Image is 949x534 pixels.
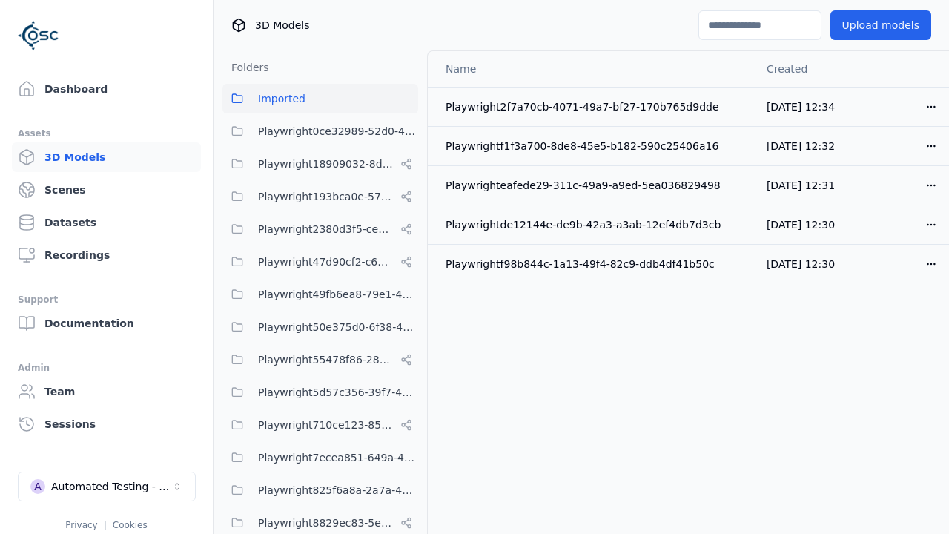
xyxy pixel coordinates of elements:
button: Playwright7ecea851-649a-419a-985e-fcff41a98b20 [222,443,418,472]
span: Playwright18909032-8d07-45c5-9c81-9eec75d0b16b [258,155,394,173]
span: Playwright193bca0e-57fa-418d-8ea9-45122e711dc7 [258,188,394,205]
div: Assets [18,125,195,142]
button: Playwright18909032-8d07-45c5-9c81-9eec75d0b16b [222,149,418,179]
span: Playwright5d57c356-39f7-47ed-9ab9-d0409ac6cddc [258,383,418,401]
div: Automated Testing - Playwright [51,479,171,494]
a: Sessions [12,409,201,439]
button: Playwright47d90cf2-c635-4353-ba3b-5d4538945666 [222,247,418,277]
a: Datasets [12,208,201,237]
th: Created [755,51,853,87]
img: Logo [18,15,59,56]
button: Playwright0ce32989-52d0-45cf-b5b9-59d5033d313a [222,116,418,146]
span: Playwright49fb6ea8-79e1-43cd-b111-bfc08153f945 [258,286,418,303]
span: [DATE] 12:32 [767,140,835,152]
button: Playwright50e375d0-6f38-48a7-96e0-b0dcfa24b72f [222,312,418,342]
div: Playwrightf1f3a700-8de8-45e5-b182-590c25406a16 [446,139,743,154]
span: [DATE] 12:30 [767,258,835,270]
button: Playwright710ce123-85fd-4f8c-9759-23c3308d8830 [222,410,418,440]
span: [DATE] 12:30 [767,219,835,231]
span: Playwright8829ec83-5e68-4376-b984-049061a310ed [258,514,394,532]
button: Playwright55478f86-28dc-49b8-8d1f-c7b13b14578c [222,345,418,375]
button: Playwright5d57c356-39f7-47ed-9ab9-d0409ac6cddc [222,378,418,407]
button: Playwright2380d3f5-cebf-494e-b965-66be4d67505e [222,214,418,244]
button: Imported [222,84,418,113]
div: Playwrightf98b844c-1a13-49f4-82c9-ddb4df41b50c [446,257,743,271]
h3: Folders [222,60,269,75]
a: Cookies [113,520,148,530]
span: 3D Models [255,18,309,33]
div: Playwrightde12144e-de9b-42a3-a3ab-12ef4db7d3cb [446,217,743,232]
button: Playwright825f6a8a-2a7a-425c-94f7-650318982f69 [222,475,418,505]
th: Name [428,51,755,87]
span: Playwright7ecea851-649a-419a-985e-fcff41a98b20 [258,449,418,467]
button: Playwright49fb6ea8-79e1-43cd-b111-bfc08153f945 [222,280,418,309]
button: Upload models [830,10,931,40]
span: Playwright47d90cf2-c635-4353-ba3b-5d4538945666 [258,253,394,271]
span: Playwright2380d3f5-cebf-494e-b965-66be4d67505e [258,220,394,238]
div: Playwrighteafede29-311c-49a9-a9ed-5ea036829498 [446,178,743,193]
button: Playwright193bca0e-57fa-418d-8ea9-45122e711dc7 [222,182,418,211]
a: Scenes [12,175,201,205]
a: Dashboard [12,74,201,104]
span: [DATE] 12:34 [767,101,835,113]
span: Playwright50e375d0-6f38-48a7-96e0-b0dcfa24b72f [258,318,418,336]
span: Imported [258,90,305,108]
div: Playwright2f7a70cb-4071-49a7-bf27-170b765d9dde [446,99,743,114]
a: Documentation [12,309,201,338]
div: A [30,479,45,494]
span: Playwright55478f86-28dc-49b8-8d1f-c7b13b14578c [258,351,394,369]
span: | [104,520,107,530]
span: [DATE] 12:31 [767,179,835,191]
span: Playwright825f6a8a-2a7a-425c-94f7-650318982f69 [258,481,418,499]
div: Admin [18,359,195,377]
button: Select a workspace [18,472,196,501]
a: Privacy [65,520,97,530]
a: 3D Models [12,142,201,172]
span: Playwright710ce123-85fd-4f8c-9759-23c3308d8830 [258,416,394,434]
span: Playwright0ce32989-52d0-45cf-b5b9-59d5033d313a [258,122,418,140]
a: Recordings [12,240,201,270]
a: Team [12,377,201,406]
div: Support [18,291,195,309]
